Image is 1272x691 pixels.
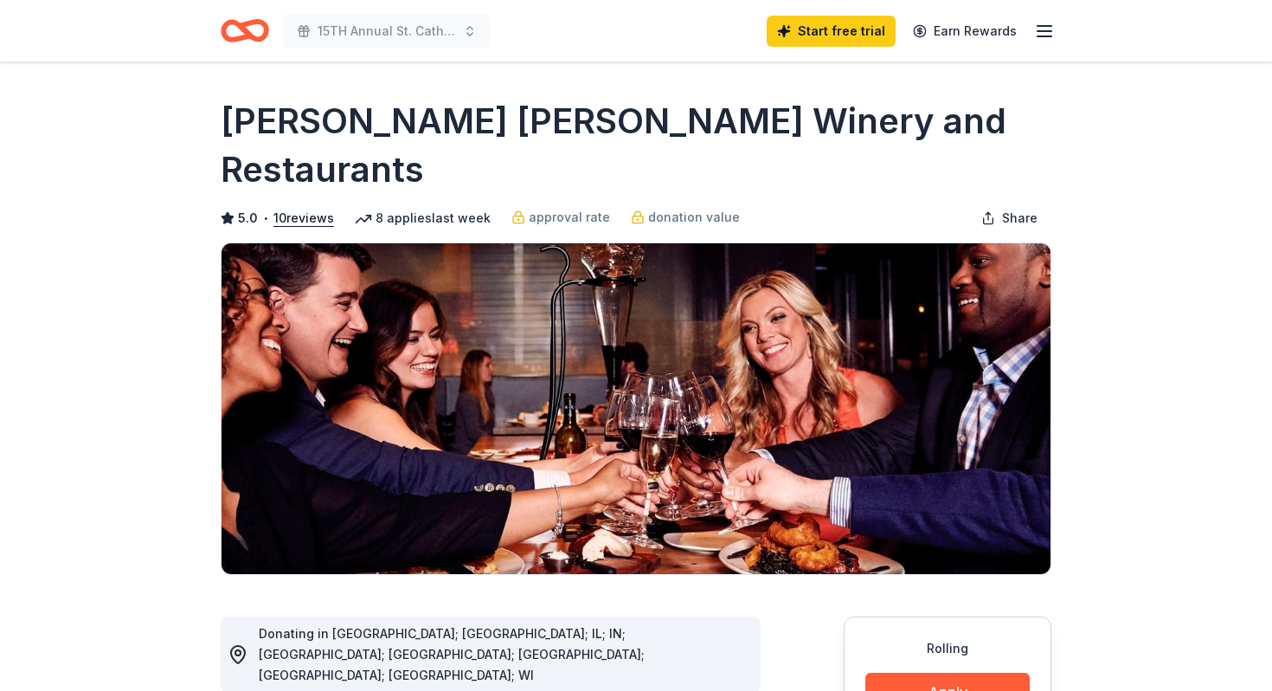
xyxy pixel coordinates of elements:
[865,638,1030,659] div: Rolling
[283,14,491,48] button: 15TH Annual St. Catherine's Golf Tournament
[263,211,269,225] span: •
[222,243,1050,574] img: Image for Cooper's Hawk Winery and Restaurants
[355,208,491,229] div: 8 applies last week
[259,626,645,682] span: Donating in [GEOGRAPHIC_DATA]; [GEOGRAPHIC_DATA]; IL; IN; [GEOGRAPHIC_DATA]; [GEOGRAPHIC_DATA]; [...
[221,97,1051,194] h1: [PERSON_NAME] [PERSON_NAME] Winery and Restaurants
[511,207,610,228] a: approval rate
[967,201,1051,236] button: Share
[1002,208,1038,229] span: Share
[238,208,258,229] span: 5.0
[767,16,896,47] a: Start free trial
[221,10,269,51] a: Home
[318,21,456,42] span: 15TH Annual St. Catherine's Golf Tournament
[529,207,610,228] span: approval rate
[631,207,740,228] a: donation value
[903,16,1027,47] a: Earn Rewards
[648,207,740,228] span: donation value
[273,208,334,229] button: 10reviews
